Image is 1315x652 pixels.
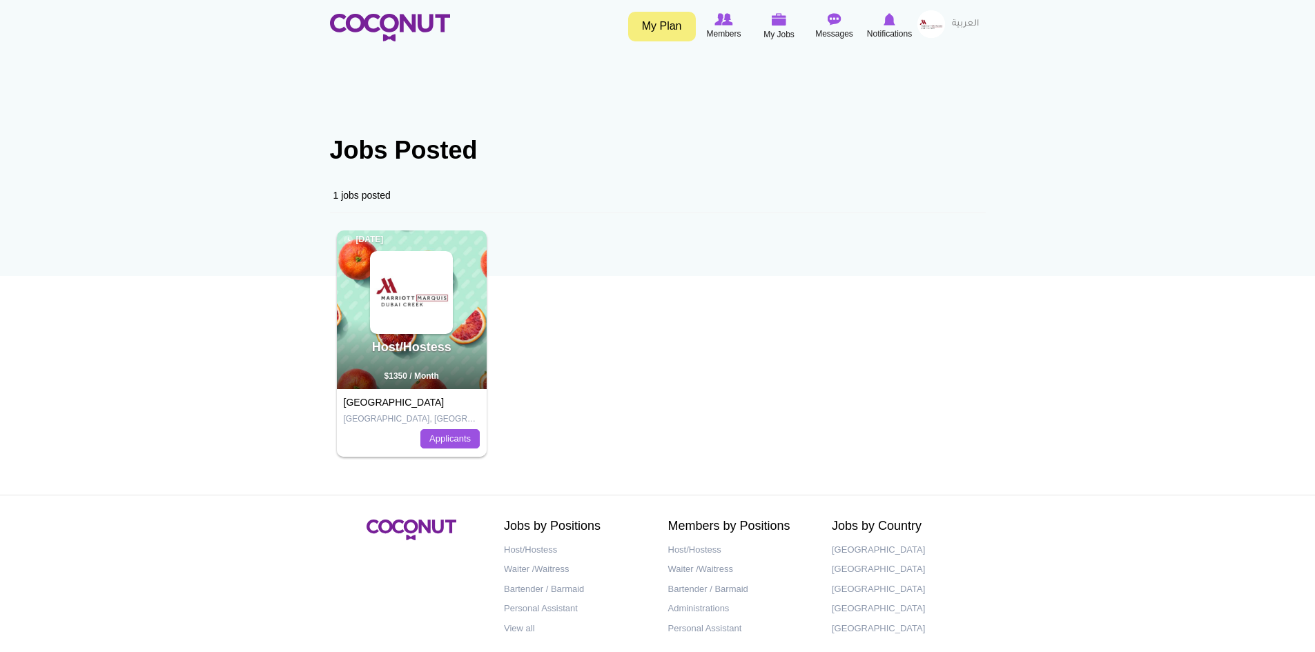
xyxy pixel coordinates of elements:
a: [GEOGRAPHIC_DATA] [832,599,975,619]
a: Notifications Notifications [862,10,917,42]
span: Notifications [867,27,912,41]
a: Messages Messages [807,10,862,42]
p: [GEOGRAPHIC_DATA], [GEOGRAPHIC_DATA] [344,413,480,425]
img: My Jobs [772,13,787,26]
a: Bartender / Barmaid [504,580,647,600]
a: [GEOGRAPHIC_DATA] [344,397,445,408]
a: Host/Hostess [668,540,812,560]
a: Waiter /Waitress [504,560,647,580]
h2: Jobs by Country [832,520,975,533]
h1: Jobs Posted [330,137,986,164]
span: Members [706,27,741,41]
span: $1350 / Month [384,371,439,381]
a: [GEOGRAPHIC_DATA] [832,540,975,560]
a: Applicants [420,429,480,448]
img: Coconut [367,520,456,540]
a: Host/Hostess [372,340,451,354]
img: Messages [828,13,841,26]
a: Bartender / Barmaid [668,580,812,600]
img: Notifications [884,13,895,26]
a: Browse Members Members [697,10,752,42]
a: [GEOGRAPHIC_DATA] [832,619,975,639]
a: View all [504,619,647,639]
h2: Jobs by Positions [504,520,647,533]
a: [GEOGRAPHIC_DATA] [832,560,975,580]
a: العربية [945,10,986,38]
a: Host/Hostess [504,540,647,560]
a: My Jobs My Jobs [752,10,807,43]
a: Waiter /Waitress [668,560,812,580]
a: My Plan [628,12,696,41]
img: Home [330,14,450,41]
a: Administrations [668,599,812,619]
span: My Jobs [763,28,795,41]
span: [DATE] [344,234,384,246]
a: Personal Assistant [668,619,812,639]
a: [GEOGRAPHIC_DATA] [832,580,975,600]
img: Browse Members [714,13,732,26]
a: Personal Assistant [504,599,647,619]
div: 1 jobs posted [330,178,986,213]
h2: Members by Positions [668,520,812,533]
span: Messages [815,27,853,41]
